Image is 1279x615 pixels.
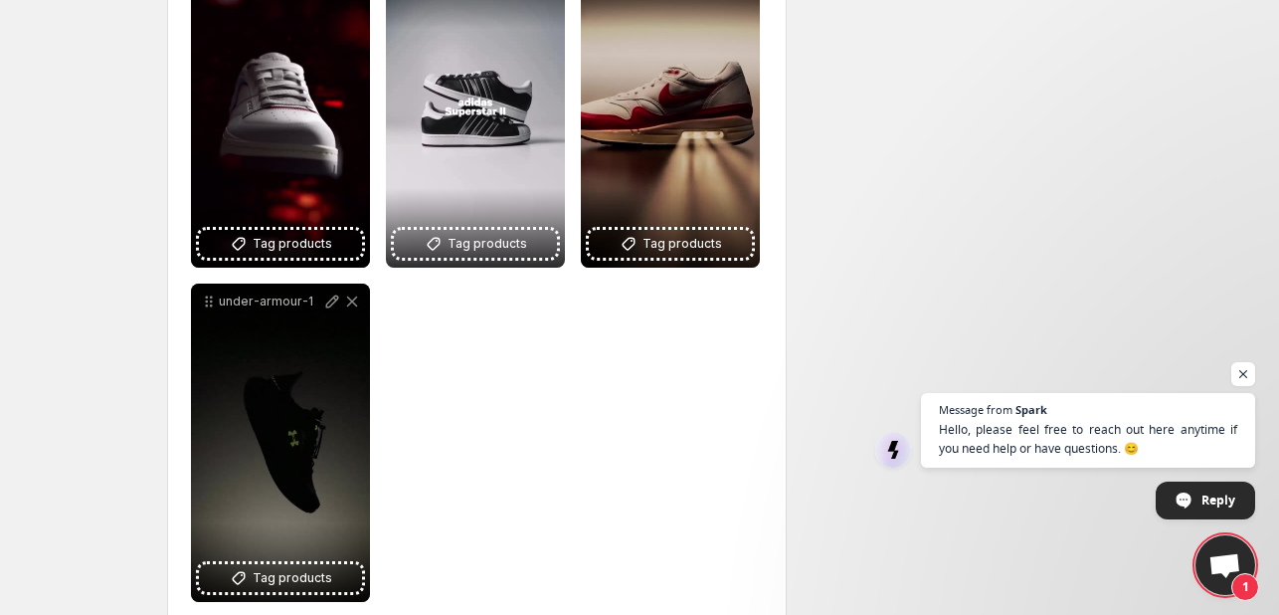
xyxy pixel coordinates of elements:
[939,420,1237,458] span: Hello, please feel free to reach out here anytime if you need help or have questions. 😊
[448,234,527,254] span: Tag products
[253,234,332,254] span: Tag products
[1195,535,1255,595] div: Open chat
[253,568,332,588] span: Tag products
[589,230,752,258] button: Tag products
[1231,573,1259,601] span: 1
[219,294,322,309] p: under-armour-1
[939,404,1012,415] span: Message from
[199,230,362,258] button: Tag products
[199,564,362,592] button: Tag products
[394,230,557,258] button: Tag products
[1201,483,1235,517] span: Reply
[642,234,722,254] span: Tag products
[191,284,370,602] div: under-armour-1Tag products
[1015,404,1047,415] span: Spark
